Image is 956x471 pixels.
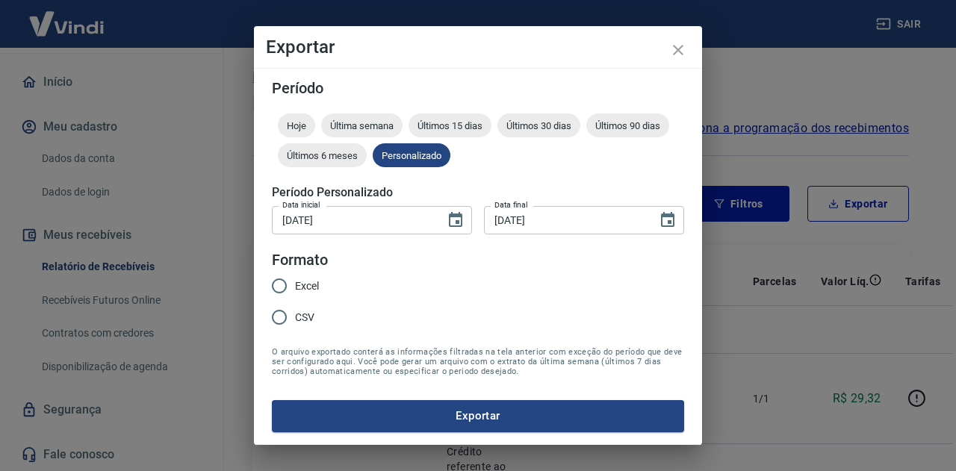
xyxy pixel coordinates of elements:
span: Últimos 30 dias [497,120,580,131]
div: Hoje [278,113,315,137]
span: Excel [295,278,319,294]
h4: Exportar [266,38,690,56]
h5: Período [272,81,684,96]
span: O arquivo exportado conterá as informações filtradas na tela anterior com exceção do período que ... [272,347,684,376]
div: Última semana [321,113,403,137]
button: close [660,32,696,68]
h5: Período Personalizado [272,185,684,200]
input: DD/MM/YYYY [272,206,435,234]
span: Personalizado [373,150,450,161]
span: Últimos 90 dias [586,120,669,131]
legend: Formato [272,249,328,271]
span: CSV [295,310,314,325]
button: Exportar [272,400,684,431]
div: Últimos 6 meses [278,143,367,167]
div: Últimos 90 dias [586,113,669,137]
button: Choose date, selected date is 20 de set de 2025 [441,205,471,235]
span: Hoje [278,120,315,131]
div: Personalizado [373,143,450,167]
label: Data final [494,199,528,210]
button: Choose date, selected date is 10 de out de 2025 [653,205,683,235]
div: Últimos 30 dias [497,113,580,137]
span: Últimos 15 dias [409,120,491,131]
span: Últimos 6 meses [278,150,367,161]
input: DD/MM/YYYY [484,206,647,234]
label: Data inicial [282,199,320,210]
span: Última semana [321,120,403,131]
div: Últimos 15 dias [409,113,491,137]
